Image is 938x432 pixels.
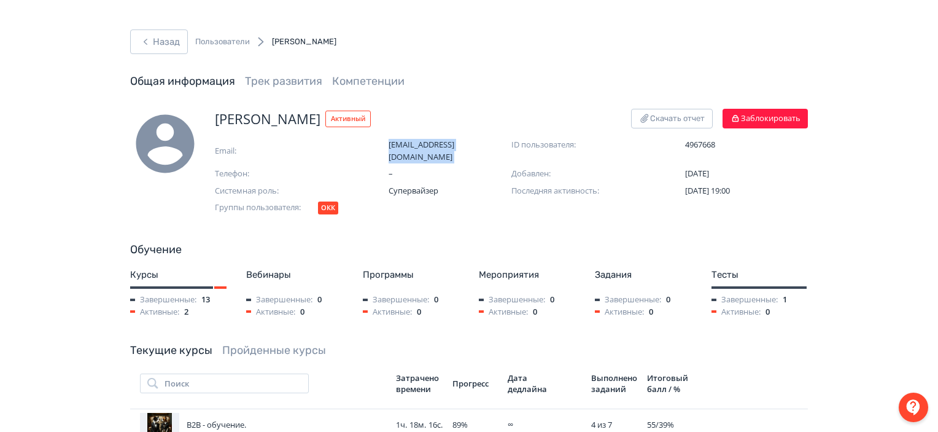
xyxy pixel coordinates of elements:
[272,37,336,46] span: [PERSON_NAME]
[685,185,730,196] span: [DATE] 19:00
[363,268,459,282] div: Программы
[711,268,808,282] div: Тесты
[508,372,551,395] div: Дата дедлайна
[595,268,691,282] div: Задания
[511,185,634,197] span: Последняя активность:
[479,268,575,282] div: Мероприятия
[595,306,644,318] span: Активные:
[647,419,674,430] span: 55 / 39 %
[201,294,210,306] span: 13
[215,145,338,157] span: Email:
[396,419,407,430] span: 1ч.
[649,306,653,318] span: 0
[591,419,612,430] span: 4 из 7
[409,419,426,430] span: 18м.
[215,185,338,197] span: Системная роль:
[245,74,322,88] a: Трек развития
[511,168,634,180] span: Добавлен:
[766,306,770,318] span: 0
[222,344,326,357] a: Пройденные курсы
[666,294,670,306] span: 0
[215,109,320,129] span: [PERSON_NAME]
[511,139,634,151] span: ID пользователя:
[130,344,212,357] a: Текущие курсы
[452,378,498,389] div: Прогресс
[363,306,412,318] span: Активные:
[508,419,581,431] div: ∞
[215,168,338,180] span: Телефон:
[723,109,808,128] button: Заблокировать
[325,111,371,127] span: Активный
[591,372,637,395] div: Выполнено заданий
[631,109,713,128] button: Скачать отчет
[389,139,511,163] span: [EMAIL_ADDRESS][DOMAIN_NAME]
[130,74,235,88] a: Общая информация
[318,202,338,214] div: ОКК
[685,139,808,151] span: 4967668
[550,294,554,306] span: 0
[396,372,443,395] div: Затрачено времени
[428,419,443,430] span: 16с.
[246,306,295,318] span: Активные:
[389,168,511,180] span: –
[246,294,312,306] span: Завершенные:
[479,306,528,318] span: Активные:
[184,306,188,318] span: 2
[130,242,808,258] div: Обучение
[711,294,778,306] span: Завершенные:
[783,294,787,306] span: 1
[130,306,179,318] span: Активные:
[130,29,188,54] button: Назад
[363,294,429,306] span: Завершенные:
[479,294,545,306] span: Завершенные:
[389,185,511,197] span: Супервайзер
[647,372,692,395] div: Итоговый балл / %
[215,202,313,217] span: Группы пользователя:
[417,306,421,318] span: 0
[685,168,709,179] span: [DATE]
[130,294,196,306] span: Завершенные:
[317,294,322,306] span: 0
[595,294,661,306] span: Завершенные:
[195,36,250,48] a: Пользователи
[130,268,227,282] div: Курсы
[300,306,304,318] span: 0
[452,419,468,430] span: 89 %
[332,74,405,88] a: Компетенции
[434,294,438,306] span: 0
[711,306,761,318] span: Активные:
[533,306,537,318] span: 0
[246,268,343,282] div: Вебинары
